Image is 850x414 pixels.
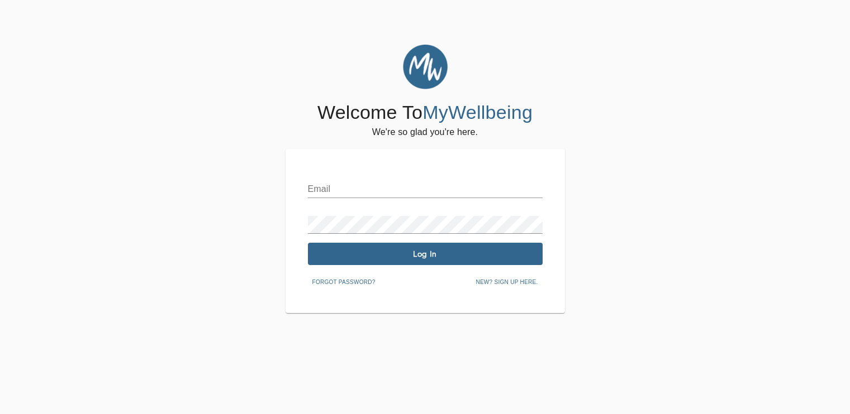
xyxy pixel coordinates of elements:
[422,102,533,123] span: MyWellbeing
[308,243,543,265] button: Log In
[308,277,380,286] a: Forgot password?
[308,274,380,291] button: Forgot password?
[372,124,478,140] h6: We're so glad you're here.
[403,45,448,89] img: MyWellbeing
[312,277,376,287] span: Forgot password?
[312,249,538,259] span: Log In
[471,274,542,291] button: New? Sign up here.
[317,101,533,124] h4: Welcome To
[476,277,538,287] span: New? Sign up here.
